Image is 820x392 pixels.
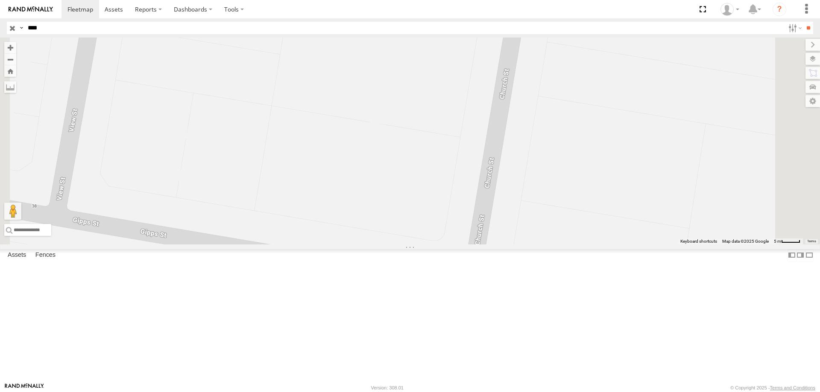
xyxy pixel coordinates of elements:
label: Search Filter Options [785,22,803,34]
span: 5 m [774,239,781,244]
label: Hide Summary Table [805,249,814,261]
div: Version: 308.01 [371,385,404,390]
button: Zoom in [4,42,16,53]
label: Map Settings [805,95,820,107]
button: Drag Pegman onto the map to open Street View [4,203,21,220]
a: Terms (opens in new tab) [807,240,816,243]
label: Search Query [18,22,25,34]
button: Map Scale: 5 m per 41 pixels [771,238,803,244]
span: Map data ©2025 Google [722,239,769,244]
button: Zoom out [4,53,16,65]
button: Zoom Home [4,65,16,77]
label: Assets [3,249,30,261]
div: © Copyright 2025 - [730,385,815,390]
label: Fences [31,249,60,261]
label: Dock Summary Table to the Left [788,249,796,261]
a: Terms and Conditions [770,385,815,390]
div: Tye Clark [717,3,742,16]
i: ? [773,3,786,16]
img: rand-logo.svg [9,6,53,12]
a: Visit our Website [5,383,44,392]
label: Dock Summary Table to the Right [796,249,805,261]
label: Measure [4,81,16,93]
button: Keyboard shortcuts [680,238,717,244]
